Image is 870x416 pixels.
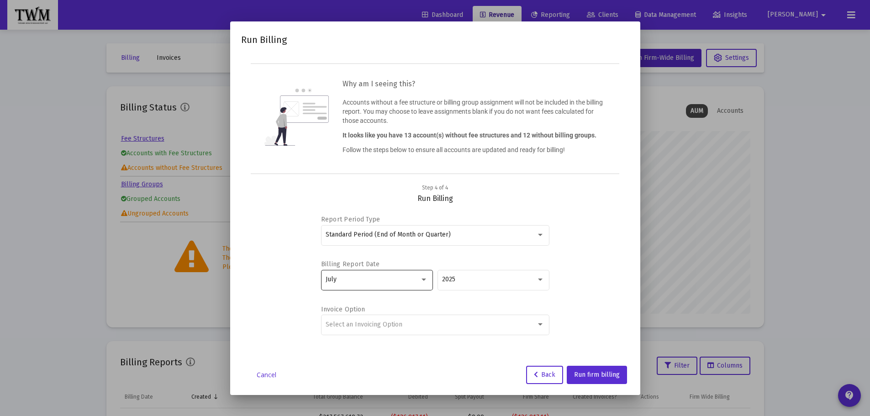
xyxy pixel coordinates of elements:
h3: Why am I seeing this? [343,78,606,90]
label: Invoice Option [321,305,545,313]
img: question [264,89,329,146]
a: Cancel [244,370,290,379]
span: Select an Invoicing Option [326,321,402,328]
span: Back [534,371,555,379]
button: Run firm billing [567,366,627,384]
div: Step 4 of 4 [422,183,448,192]
span: July [326,275,337,283]
div: Run Billing [252,183,618,203]
p: It looks like you have 13 account(s) without fee structures and 12 without billing groups. [343,131,606,140]
label: Report Period Type [321,216,545,223]
p: Follow the steps below to ensure all accounts are updated and ready for billing! [343,145,606,154]
button: Back [526,366,563,384]
span: 2025 [442,275,455,283]
p: Accounts without a fee structure or billing group assignment will not be included in the billing ... [343,98,606,125]
h2: Run Billing [241,32,287,47]
span: Run firm billing [574,371,620,379]
label: Billing Report Date [321,260,545,268]
span: Standard Period (End of Month or Quarter) [326,231,451,238]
